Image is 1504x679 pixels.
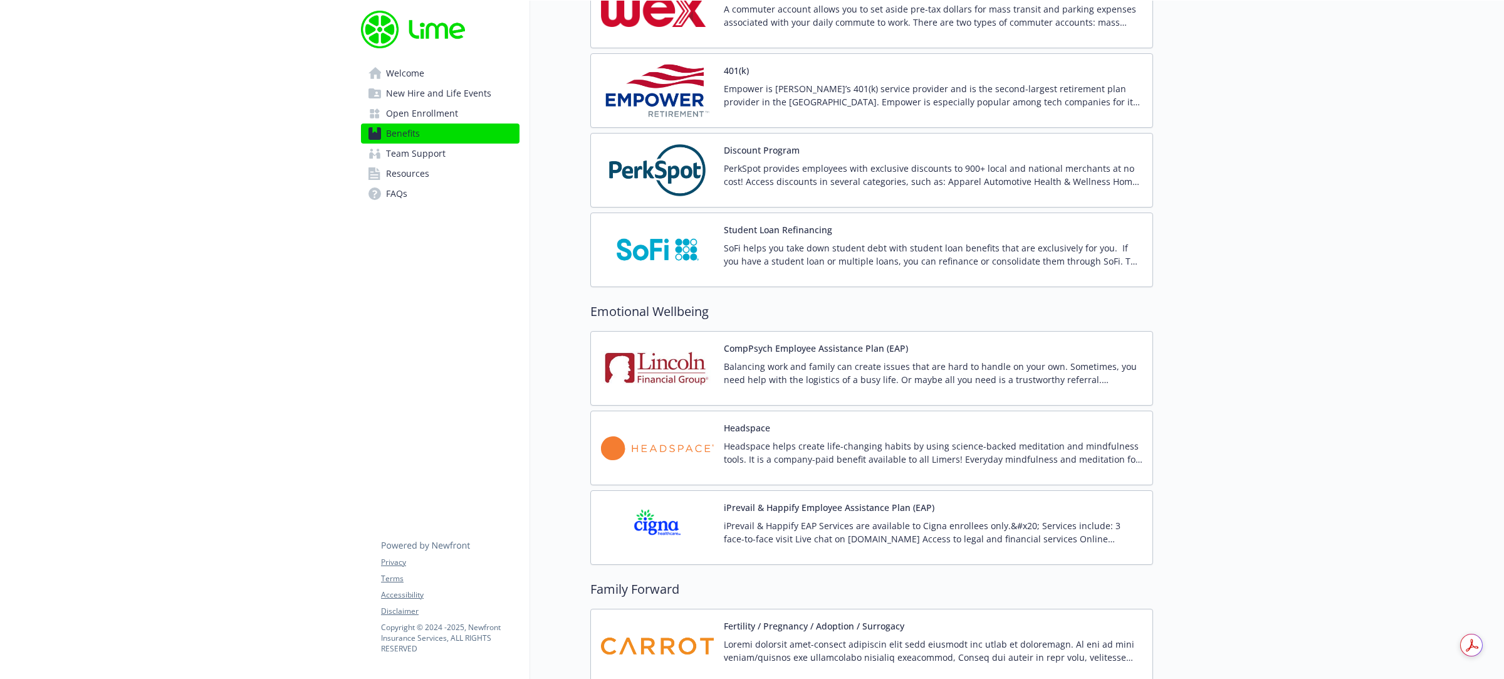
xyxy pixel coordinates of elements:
[381,606,519,617] a: Disclaimer
[601,619,714,673] img: Carrot carrier logo
[386,63,424,83] span: Welcome
[724,342,908,355] button: CompPsych Employee Assistance Plan (EAP)
[601,501,714,554] img: CIGNA carrier logo
[381,622,519,654] p: Copyright © 2024 - 2025 , Newfront Insurance Services, ALL RIGHTS RESERVED
[361,83,520,103] a: New Hire and Life Events
[724,519,1142,545] p: iPrevail & Happify EAP Services are available to Cigna enrollees only.&#x20; Services include: 3 ...
[724,64,749,77] button: 401(k)
[386,124,420,144] span: Benefits
[601,223,714,276] img: SoFi carrier logo
[386,103,458,124] span: Open Enrollment
[361,164,520,184] a: Resources
[724,421,770,434] button: Headspace
[381,557,519,568] a: Privacy
[724,223,832,236] button: Student Loan Refinancing
[361,103,520,124] a: Open Enrollment
[601,421,714,475] img: Headspace carrier logo
[724,162,1142,188] p: PerkSpot provides employees with exclusive discounts to 900+ local and national merchants at no c...
[724,241,1142,268] p: SoFi helps you take down student debt with student loan benefits that are exclusively for you. If...
[724,440,1142,466] p: Headspace helps create life-changing habits by using science-backed meditation and mindfulness to...
[724,638,1142,664] p: Loremi dolorsit amet-consect adipiscin elit sedd eiusmodt inc utlab et doloremagn. Al eni ad mini...
[381,573,519,584] a: Terms
[590,580,1153,599] h2: Family Forward
[386,164,429,184] span: Resources
[386,184,407,204] span: FAQs
[381,589,519,601] a: Accessibility
[601,342,714,395] img: Lincoln Financial Group carrier logo
[724,360,1142,386] p: Balancing work and family can create issues that are hard to handle on your own. Sometimes, you n...
[361,144,520,164] a: Team Support
[724,144,800,157] button: Discount Program
[361,124,520,144] a: Benefits
[724,3,1142,29] p: A commuter account allows you to set aside pre-tax dollars for mass transit and parking expenses ...
[724,619,904,633] button: Fertility / Pregnancy / Adoption / Surrogacy
[601,64,714,117] img: Empower Retirement carrier logo
[601,144,714,197] img: PerkSpot carrier logo
[590,302,1153,321] h2: Emotional Wellbeing
[386,144,446,164] span: Team Support
[724,82,1142,108] p: Empower is [PERSON_NAME]’s 401(k) service provider and is the second-largest retirement plan prov...
[361,184,520,204] a: FAQs
[724,501,934,514] button: iPrevail & Happify Employee Assistance Plan (EAP)
[361,63,520,83] a: Welcome
[386,83,491,103] span: New Hire and Life Events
